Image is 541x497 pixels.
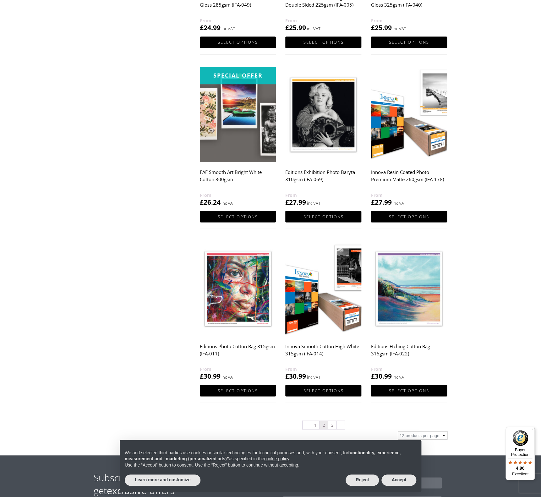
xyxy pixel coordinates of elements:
[200,420,447,431] nav: Product Pagination
[125,462,416,468] p: Use the “Accept” button to consent. Use the “Reject” button to continue without accepting.
[285,23,306,32] bdi: 25.99
[200,23,221,32] bdi: 24.99
[371,371,374,380] span: £
[200,67,276,84] div: Special Offer
[200,36,276,48] a: Select options for “Innova FibaPrint Ultra Smooth Gloss 285gsm (IFA-049)”
[200,211,276,222] a: Select options for “FAF Smooth Art Bright White Cotton 300gsm”
[505,427,535,480] button: Trusted Shops TrustmarkBuyer Protection4.96Excellent
[125,474,200,486] button: Learn more and customize
[285,241,361,381] a: Innova Smooth Cotton High White 315gsm (IFA-014) £30.99
[285,23,289,32] span: £
[505,447,535,457] p: Buyer Protection
[125,450,401,462] strong: functionality, experience, measurement and “marketing (personalized ads)”
[285,340,361,365] h2: Innova Smooth Cotton High White 315gsm (IFA-014)
[200,241,276,336] img: Editions Photo Cotton Rag 315gsm (IFA-011)
[200,67,276,207] a: Special OfferFAF Smooth Art Bright White Cotton 300gsm £26.24
[285,67,361,207] a: Editions Exhibition Photo Baryta 310gsm (IFA-069) £27.99
[285,67,361,162] img: Editions Exhibition Photo Baryta 310gsm (IFA-069)
[371,241,447,336] img: Editions Etching Cotton Rag 315gsm (IFA-022)
[371,36,447,48] a: Select options for “Innova FibaPrint Ultra Smooth Gloss 325gsm (IFA-040)”
[371,67,447,207] a: Innova Resin Coated Photo Premium Matte 260gsm (IFA-178) £27.99
[320,421,328,429] span: Page 2
[115,435,426,497] div: Notice
[285,371,306,380] bdi: 30.99
[371,197,374,206] span: £
[328,421,336,429] a: Page 3
[285,197,306,206] bdi: 27.99
[200,241,276,381] a: Editions Photo Cotton Rag 315gsm (IFA-011) £30.99
[285,197,289,206] span: £
[371,385,447,396] a: Select options for “Editions Etching Cotton Rag 315gsm (IFA-022)”
[371,211,447,222] a: Select options for “Innova Resin Coated Photo Premium Matte 260gsm (IFA-178)”
[285,36,361,48] a: Select options for “Innova Smooth Cotton High White Double Sided 225gsm (IFA-005)”
[311,421,319,429] a: Page 1
[125,450,416,462] p: We and selected third parties use cookies or similar technologies for technical purposes and, wit...
[264,456,289,461] a: cookie policy
[512,430,528,446] img: Trusted Shops Trustmark
[200,340,276,365] h2: Editions Photo Cotton Rag 315gsm (IFA-011)
[285,241,361,336] img: Innova Smooth Cotton High White 315gsm (IFA-014)
[200,23,204,32] span: £
[200,385,276,396] a: Select options for “Editions Photo Cotton Rag 315gsm (IFA-011)”
[371,23,374,32] span: £
[505,472,535,477] p: Excellent
[285,166,361,191] h2: Editions Exhibition Photo Baryta 310gsm (IFA-069)
[381,474,416,486] button: Accept
[285,385,361,396] a: Select options for “Innova Smooth Cotton High White 315gsm (IFA-014)”
[200,166,276,191] h2: FAF Smooth Art Bright White Cotton 300gsm
[94,471,270,497] h2: Subscribe to our newsletter to get
[346,474,379,486] button: Reject
[527,427,535,434] button: Menu
[200,197,204,206] span: £
[516,466,524,471] span: 4.96
[285,211,361,222] a: Select options for “Editions Exhibition Photo Baryta 310gsm (IFA-069)”
[371,67,447,162] img: Innova Resin Coated Photo Premium Matte 260gsm (IFA-178)
[371,371,391,380] bdi: 30.99
[285,371,289,380] span: £
[200,371,204,380] span: £
[371,241,447,381] a: Editions Etching Cotton Rag 315gsm (IFA-022) £30.99
[107,484,175,497] strong: exclusive offers
[371,23,391,32] bdi: 25.99
[200,67,276,162] img: FAF Smooth Art Bright White Cotton 300gsm
[200,197,221,206] bdi: 26.24
[371,166,447,191] h2: Innova Resin Coated Photo Premium Matte 260gsm (IFA-178)
[371,340,447,365] h2: Editions Etching Cotton Rag 315gsm (IFA-022)
[371,197,391,206] bdi: 27.99
[200,371,221,380] bdi: 30.99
